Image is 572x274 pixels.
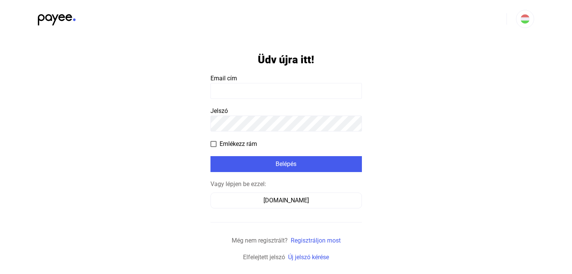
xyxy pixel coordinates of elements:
[232,237,288,244] span: Még nem regisztrált?
[220,139,257,149] span: Emlékezz rám
[38,10,76,25] img: black-payee-blue-dot.svg
[288,254,329,261] a: Új jelszó kérése
[210,107,228,114] span: Jelszó
[213,196,359,205] div: [DOMAIN_NAME]
[210,197,362,204] a: [DOMAIN_NAME]
[210,180,362,189] div: Vagy lépjen be ezzel:
[516,10,534,28] button: HU
[210,156,362,172] button: Belépés
[213,160,360,169] div: Belépés
[258,53,314,66] h1: Üdv újra itt!
[291,237,341,244] a: Regisztráljon most
[521,14,530,23] img: HU
[210,75,237,82] span: Email cím
[243,254,285,261] span: Elfelejtett jelszó
[210,193,362,208] button: [DOMAIN_NAME]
